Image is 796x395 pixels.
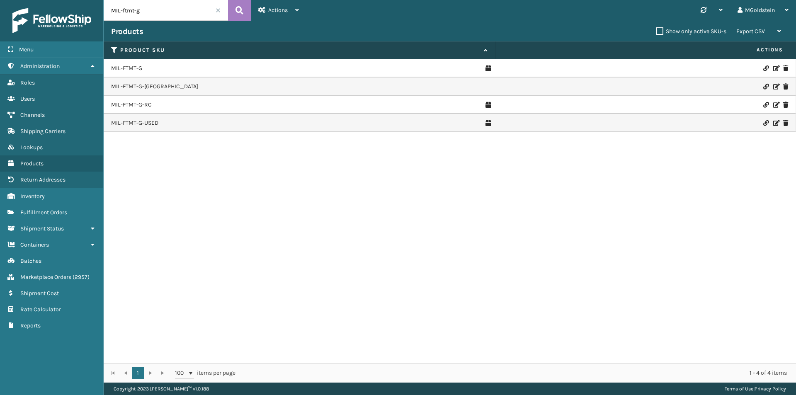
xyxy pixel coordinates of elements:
[111,101,152,109] a: MIL-FTMT-G-RC
[111,82,198,91] a: MIL-FTMT-G-[GEOGRAPHIC_DATA]
[20,274,71,281] span: Marketplace Orders
[763,84,768,90] i: Link Product
[20,306,61,313] span: Rate Calculator
[20,322,41,329] span: Reports
[268,7,288,14] span: Actions
[20,111,45,119] span: Channels
[20,290,59,297] span: Shipment Cost
[20,176,66,183] span: Return Addresses
[20,128,66,135] span: Shipping Carriers
[12,8,91,33] img: logo
[783,84,788,90] i: Delete
[175,369,187,377] span: 100
[656,28,726,35] label: Show only active SKU-s
[111,64,142,73] a: MIL-FTMT-G
[20,257,41,264] span: Batches
[783,120,788,126] i: Delete
[20,225,64,232] span: Shipment Status
[20,241,49,248] span: Containers
[763,65,768,71] i: Link Product
[20,193,45,200] span: Inventory
[755,386,786,392] a: Privacy Policy
[773,65,778,71] i: Edit
[111,27,143,36] h3: Products
[783,102,788,108] i: Delete
[736,28,765,35] span: Export CSV
[498,43,788,57] span: Actions
[19,46,34,53] span: Menu
[114,383,209,395] p: Copyright 2023 [PERSON_NAME]™ v 1.0.188
[20,209,67,216] span: Fulfillment Orders
[725,386,753,392] a: Terms of Use
[111,119,158,127] a: MIL-FTMT-G-USED
[20,160,44,167] span: Products
[763,102,768,108] i: Link Product
[773,102,778,108] i: Edit
[20,79,35,86] span: Roles
[175,367,235,379] span: items per page
[773,84,778,90] i: Edit
[783,65,788,71] i: Delete
[20,144,43,151] span: Lookups
[120,46,480,54] label: Product SKU
[725,383,786,395] div: |
[132,367,144,379] a: 1
[763,120,768,126] i: Link Product
[20,63,60,70] span: Administration
[247,369,787,377] div: 1 - 4 of 4 items
[73,274,90,281] span: ( 2957 )
[773,120,778,126] i: Edit
[20,95,35,102] span: Users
